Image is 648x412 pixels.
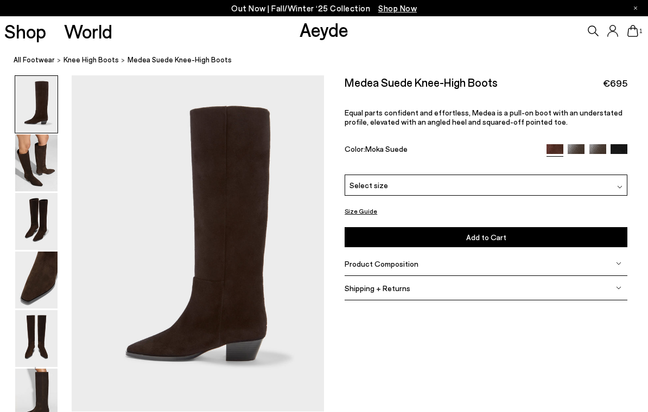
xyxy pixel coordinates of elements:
img: Medea Suede Knee-High Boots - Image 2 [15,134,58,191]
span: Add to Cart [466,233,506,242]
h2: Medea Suede Knee-High Boots [345,75,498,89]
a: knee high boots [63,54,119,66]
img: Medea Suede Knee-High Boots - Image 5 [15,310,58,367]
a: All Footwear [14,54,55,66]
span: 1 [638,28,644,34]
button: Add to Cart [345,227,627,247]
img: svg%3E [616,285,621,291]
p: Out Now | Fall/Winter ‘25 Collection [231,2,417,15]
span: Medea Suede Knee-High Boots [128,54,232,66]
a: Shop [4,22,46,41]
img: svg%3E [617,184,622,190]
img: Medea Suede Knee-High Boots - Image 3 [15,193,58,250]
a: 1 [627,25,638,37]
span: Select size [350,179,388,191]
span: €695 [603,76,627,90]
button: Size Guide [345,204,377,218]
img: Medea Suede Knee-High Boots - Image 4 [15,252,58,308]
a: Aeyde [300,18,348,41]
span: knee high boots [63,55,119,64]
a: World [64,22,112,41]
div: Color: [345,144,537,157]
span: Shipping + Returns [345,284,410,293]
nav: breadcrumb [14,46,648,75]
p: Equal parts confident and effortless, Medea is a pull-on boot with an understated profile, elevat... [345,108,627,126]
span: Moka Suede [365,144,408,153]
img: svg%3E [616,261,621,266]
img: Medea Suede Knee-High Boots - Image 1 [15,76,58,133]
span: Product Composition [345,259,418,268]
span: Navigate to /collections/new-in [378,3,417,13]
